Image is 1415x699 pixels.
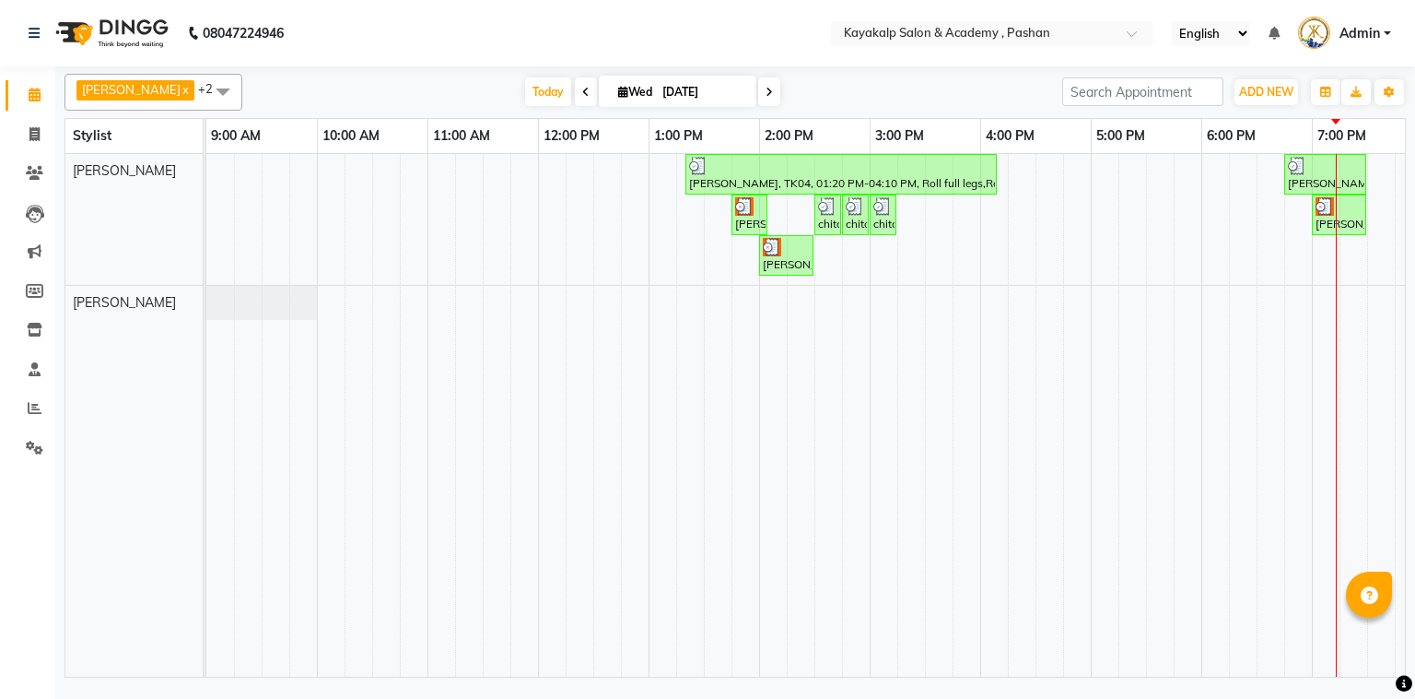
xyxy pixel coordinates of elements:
[206,123,265,149] a: 9:00 AM
[47,7,173,59] img: logo
[733,197,766,232] div: [PERSON_NAME], TK01, 01:45 PM-02:05 PM, Roll full arms
[981,123,1039,149] a: 4:00 PM
[181,82,189,97] a: x
[871,123,929,149] a: 3:00 PM
[198,81,227,96] span: +2
[1339,24,1380,43] span: Admin
[1234,79,1298,105] button: ADD NEW
[1314,197,1364,232] div: [PERSON_NAME], TK03, 07:00 PM-07:30 PM, Hair Styling - Blow Dry (Midback)
[1202,123,1260,149] a: 6:00 PM
[428,123,495,149] a: 11:00 AM
[657,78,749,106] input: 2025-09-03
[525,77,571,106] span: Today
[73,127,111,144] span: Stylist
[1062,77,1223,106] input: Search Appointment
[203,7,284,59] b: 08047224946
[1092,123,1150,149] a: 5:00 PM
[1313,123,1371,149] a: 7:00 PM
[816,197,839,232] div: chitali [PERSON_NAME], TK02, 02:30 PM-02:45 PM, Face Peel Off Waxing - [GEOGRAPHIC_DATA]
[687,157,995,192] div: [PERSON_NAME], TK04, 01:20 PM-04:10 PM, Roll full legs,Roll full arms,Argan Waxing - Under Arms,F...
[73,294,176,311] span: [PERSON_NAME]
[318,123,384,149] a: 10:00 AM
[539,123,604,149] a: 12:00 PM
[73,162,176,179] span: [PERSON_NAME]
[760,123,818,149] a: 2:00 PM
[1286,157,1364,192] div: [PERSON_NAME], TK05, 06:45 PM-07:30 PM, Face Peel Off Waxing - Eyebrow,Face Peel Off Waxing - Upp...
[1298,17,1330,49] img: Admin
[649,123,707,149] a: 1:00 PM
[614,85,657,99] span: Wed
[1239,85,1293,99] span: ADD NEW
[871,197,895,232] div: chitali [PERSON_NAME], TK02, 03:00 PM-03:15 PM, Threading - Forehead
[1338,625,1397,681] iframe: chat widget
[82,82,181,97] span: [PERSON_NAME]
[844,197,867,232] div: chitali [PERSON_NAME], TK02, 02:45 PM-03:00 PM, Threading - Eyebrows
[761,238,812,273] div: [PERSON_NAME], TK01, 02:00 PM-02:30 PM, Roll full legs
